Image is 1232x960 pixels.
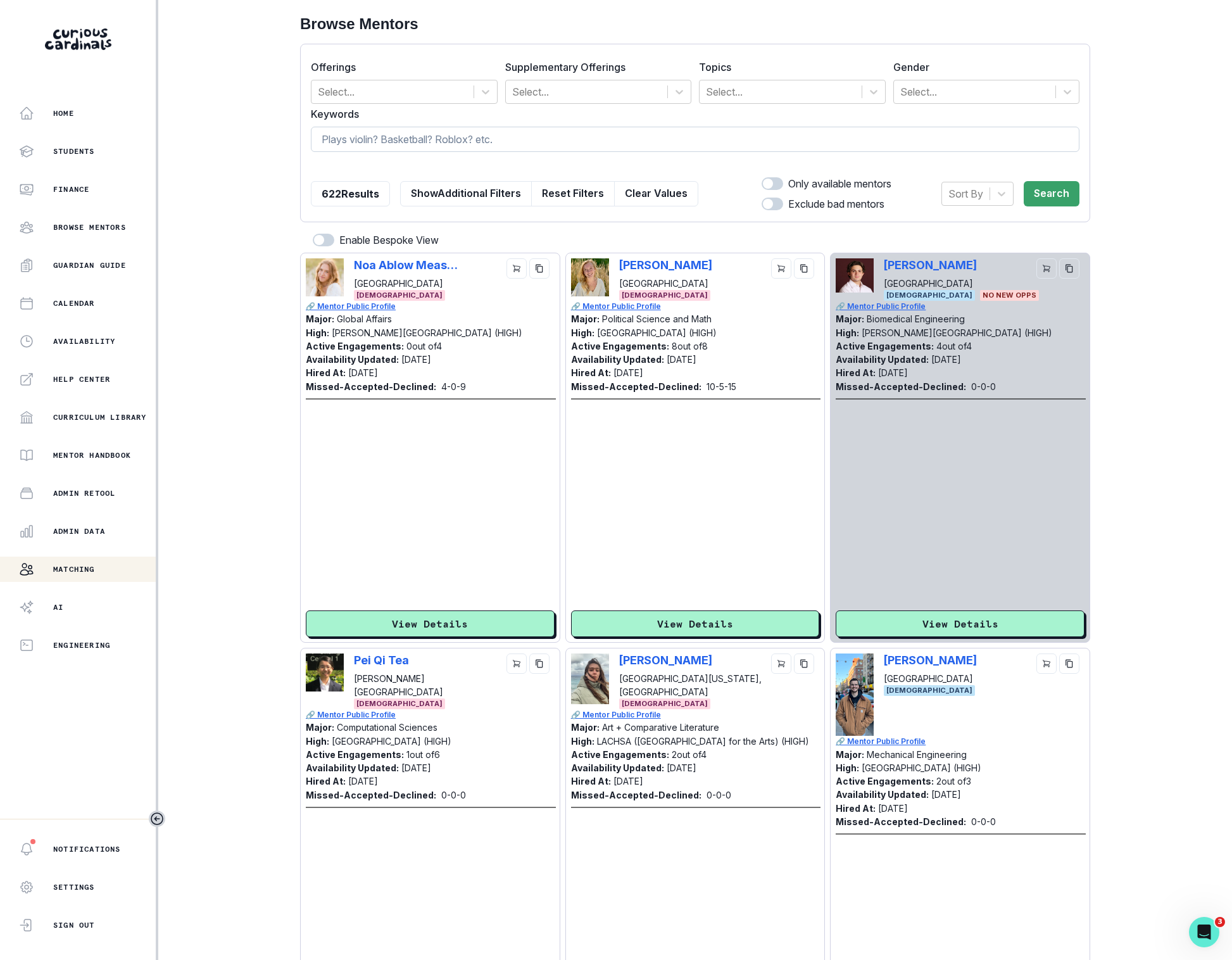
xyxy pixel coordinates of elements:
[354,290,445,301] span: [DEMOGRAPHIC_DATA]
[836,736,1086,747] a: 🔗 Mentor Public Profile
[400,181,532,206] button: ShowAdditional Filters
[571,654,609,704] img: Picture of Elya Aboutboul
[836,313,864,324] p: Major:
[306,354,399,365] p: Availability Updated:
[931,789,961,800] p: [DATE]
[306,313,334,324] p: Major:
[300,15,1090,34] h2: Browse Mentors
[667,354,696,365] p: [DATE]
[306,776,346,786] p: Hired At:
[836,654,874,736] img: Picture of Dylan Sevenikar
[936,341,972,351] p: 4 out of 4
[884,654,977,667] p: [PERSON_NAME]
[602,722,719,733] p: Art + Comparative Literature
[53,640,110,650] p: Engineering
[619,277,712,290] p: [GEOGRAPHIC_DATA]
[794,258,814,279] button: copy
[884,258,977,272] p: [PERSON_NAME]
[836,380,966,393] p: Missed-Accepted-Declined:
[788,176,891,191] p: Only available mentors
[1059,258,1079,279] button: copy
[529,654,550,674] button: copy
[354,654,458,667] p: Pei Qi Tea
[836,327,859,338] p: High:
[311,106,1072,122] label: Keywords
[619,258,712,272] p: [PERSON_NAME]
[619,290,710,301] span: [DEMOGRAPHIC_DATA]
[306,380,436,393] p: Missed-Accepted-Declined:
[441,380,466,393] p: 4 - 0 - 9
[1024,181,1079,206] button: Search
[348,367,378,378] p: [DATE]
[836,749,864,760] p: Major:
[836,354,929,365] p: Availability Updated:
[836,301,1086,312] a: 🔗 Mentor Public Profile
[867,313,965,324] p: Biomedical Engineering
[571,788,701,802] p: Missed-Accepted-Declined:
[306,762,399,773] p: Availability Updated:
[53,374,110,384] p: Help Center
[53,450,131,460] p: Mentor Handbook
[306,654,344,692] img: Picture of Pei Qi Tea
[401,762,431,773] p: [DATE]
[571,380,701,393] p: Missed-Accepted-Declined:
[836,258,874,293] img: Picture of Mark DeMonte
[571,749,669,760] p: Active Engagements:
[619,698,710,709] span: [DEMOGRAPHIC_DATA]
[53,146,95,156] p: Students
[406,341,442,351] p: 0 out of 4
[1059,654,1079,674] button: copy
[506,654,527,674] button: cart
[53,108,74,118] p: Home
[571,367,611,378] p: Hired At:
[836,367,876,378] p: Hired At:
[401,354,431,365] p: [DATE]
[571,301,821,312] p: 🔗 Mentor Public Profile
[867,749,967,760] p: Mechanical Engineering
[571,776,611,786] p: Hired At:
[53,298,95,308] p: Calendar
[707,788,731,802] p: 0 - 0 - 0
[306,341,404,351] p: Active Engagements:
[893,60,1072,75] label: Gender
[571,258,609,296] img: Picture of Phoebe Dragseth
[354,698,445,709] span: [DEMOGRAPHIC_DATA]
[971,815,996,828] p: 0 - 0 - 0
[571,762,664,773] p: Availability Updated:
[53,882,95,892] p: Settings
[1036,654,1057,674] button: cart
[597,736,809,747] p: LACHSA ([GEOGRAPHIC_DATA] for the Arts) (HIGH)
[306,736,329,747] p: High:
[571,610,820,637] button: View Details
[862,762,981,773] p: [GEOGRAPHIC_DATA] (HIGH)
[836,803,876,814] p: Hired At:
[306,301,556,312] a: 🔗 Mentor Public Profile
[597,327,717,338] p: [GEOGRAPHIC_DATA] (HIGH)
[619,672,767,698] p: [GEOGRAPHIC_DATA][US_STATE], [GEOGRAPHIC_DATA]
[506,258,527,279] button: cart
[306,749,404,760] p: Active Engagements:
[53,564,95,574] p: Matching
[614,181,698,206] button: Clear Values
[707,380,736,393] p: 10 - 5 - 15
[771,258,791,279] button: cart
[672,749,707,760] p: 2 out of 4
[441,788,466,802] p: 0 - 0 - 0
[53,260,126,270] p: Guardian Guide
[53,920,95,930] p: Sign Out
[322,186,379,201] p: 622 Results
[836,762,859,773] p: High:
[348,776,378,786] p: [DATE]
[306,722,334,733] p: Major:
[794,654,814,674] button: copy
[53,844,121,854] p: Notifications
[699,60,878,75] label: Topics
[306,709,556,721] p: 🔗 Mentor Public Profile
[613,367,643,378] p: [DATE]
[602,313,712,324] p: Political Science and Math
[311,127,1079,152] input: Plays violin? Basketball? Roblox? etc.
[354,672,501,698] p: [PERSON_NAME][GEOGRAPHIC_DATA]
[505,60,684,75] label: Supplementary Offerings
